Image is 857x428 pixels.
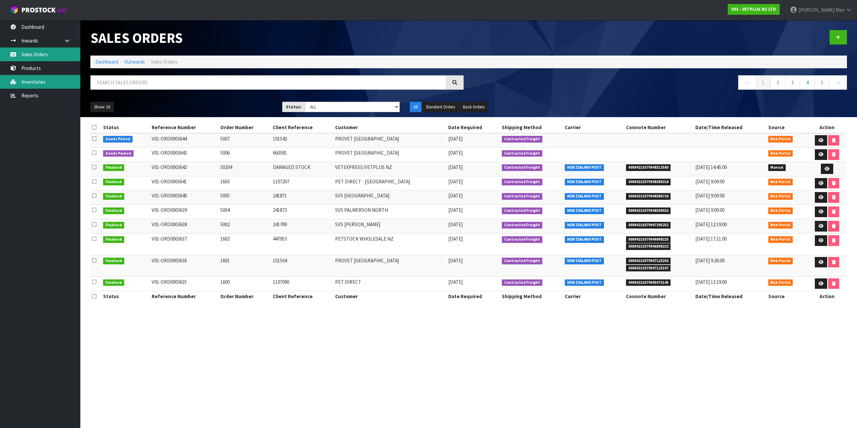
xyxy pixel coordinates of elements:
button: All [410,102,421,112]
span: NEW ZEALAND POST [565,279,604,286]
span: [DATE] 14:45:00 [695,164,727,170]
span: Contracted Freight [502,258,542,264]
th: Date/Time Released [694,291,767,302]
th: Date Required [447,291,500,302]
td: V01-ORD0003643 [150,148,219,162]
span: NEW ZEALAND POST [565,179,604,185]
th: Connote Number [624,291,694,302]
td: 241873 [271,205,333,219]
a: 2 [770,75,785,90]
span: 00894210379948390932 [626,207,671,214]
th: Status [101,122,150,133]
td: V01-ORD0003644 [150,133,219,148]
td: 101504 [271,255,333,276]
td: 660581 [271,148,333,162]
button: Standard Orders [422,102,459,112]
span: [PERSON_NAME] [798,7,835,13]
td: 1602 [219,234,271,255]
th: Customer [333,122,447,133]
img: cube-alt.png [10,6,18,14]
span: 00894210379947123203 [626,258,671,264]
span: [DATE] [448,236,463,242]
a: → [829,75,847,90]
span: [DATE] [448,279,463,285]
td: PET DIRECT [333,276,447,291]
span: 00894210379948389318 [626,179,671,185]
span: [DATE] [448,192,463,199]
td: 241789 [271,219,333,234]
span: Contracted Freight [502,236,542,243]
nav: Page navigation [474,75,847,92]
td: 5002 [219,219,271,234]
th: Action [807,291,847,302]
span: Contracted Freight [502,164,542,171]
span: NEW ZEALAND POST [565,207,604,214]
span: [DATE] [448,136,463,142]
td: 1107207 [271,176,333,190]
span: Web Portal [768,179,793,185]
td: SVS PALMERSON NORTH [333,205,447,219]
td: V01-ORD0003640 [150,190,219,205]
th: Customer [333,291,447,302]
th: Connote Number [624,122,694,133]
span: [DATE] 9:00:00 [695,178,724,185]
td: V01-ORD0003639 [150,205,219,219]
span: Web Portal [768,236,793,243]
span: Web Portal [768,150,793,157]
td: PETSTOCK WHOLESALE NZ [333,234,447,255]
span: Web Portal [768,193,793,200]
td: SVS [PERSON_NAME] [333,219,447,234]
td: 1603 [219,176,271,190]
small: WMS [57,7,67,14]
td: 241871 [271,190,333,205]
span: Mee [836,7,845,13]
span: Web Portal [768,207,793,214]
td: V01-ORD0003637 [150,234,219,255]
th: Source [767,122,807,133]
span: Finalised [103,222,124,229]
span: Finalised [103,236,124,243]
span: [DATE] [448,178,463,185]
td: PROVET [GEOGRAPHIC_DATA] [333,133,447,148]
span: ProStock [21,6,56,14]
a: 5 [814,75,830,90]
span: 00894210379947123197 [626,265,671,272]
span: Contracted Freight [502,150,542,157]
span: Finalised [103,207,124,214]
span: 00894210379946898232 [626,243,671,250]
th: Date Required [447,122,500,133]
span: Contracted Freight [502,136,542,143]
td: 1601 [219,255,271,276]
th: Reference Number [150,122,219,133]
span: [DATE] [448,257,463,264]
span: Web Portal [768,279,793,286]
span: Contracted Freight [502,222,542,229]
td: PROVET [GEOGRAPHIC_DATA] [333,255,447,276]
td: 50204 [219,162,271,176]
span: Web Portal [768,222,793,229]
td: V01-ORD0003638 [150,219,219,234]
span: 00894210379947295252 [626,222,671,229]
td: 5005 [219,190,271,205]
button: Show: 10 [90,102,114,112]
th: Carrier [563,122,624,133]
td: 5006 [219,148,271,162]
span: [DATE] 13:19:00 [695,279,727,285]
a: ← [738,75,756,90]
td: 5004 [219,205,271,219]
span: Finalised [103,279,124,286]
th: Order Number [219,291,271,302]
span: 00894210379948386720 [626,193,671,200]
span: [DATE] [448,164,463,170]
span: [DATE] 9:26:00 [695,257,724,264]
span: Contracted Freight [502,207,542,214]
th: Client Reference [271,291,333,302]
a: 1 [756,75,771,90]
td: PET DIRECT - [GEOGRAPHIC_DATA] [333,176,447,190]
span: Sales Orders [151,59,177,65]
span: NEW ZEALAND POST [565,193,604,200]
span: Contracted Freight [502,193,542,200]
span: Finalised [103,193,124,200]
td: VETEXPRESS/VETPLUS NZ [333,162,447,176]
span: 00894210379948313580 [626,164,671,171]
